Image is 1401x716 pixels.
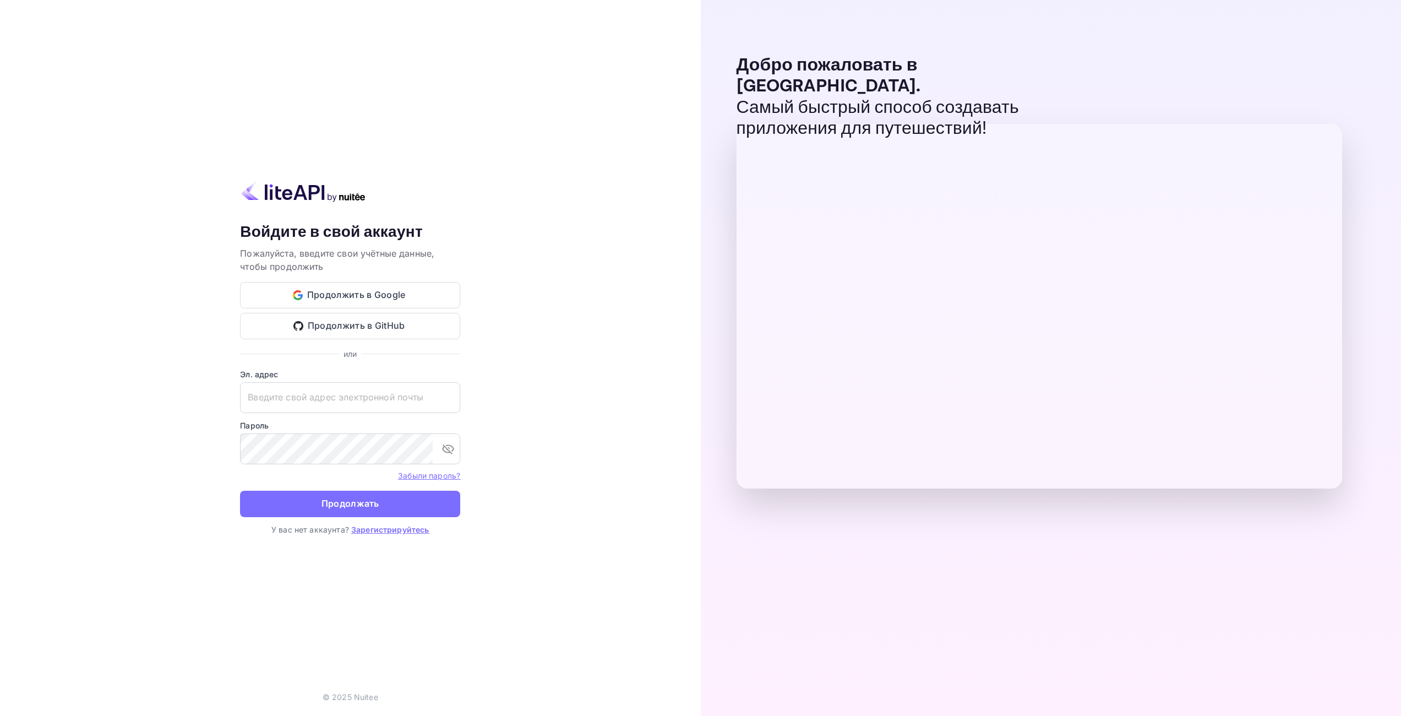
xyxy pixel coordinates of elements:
ya-tr-span: Продолжить в Google [307,288,406,302]
img: liteapi [240,181,367,202]
input: Введите свой адрес электронной почты [240,382,460,413]
ya-tr-span: Продолжать [321,496,379,511]
a: Зарегистрируйтесь [351,525,429,534]
button: Продолжить в Google [240,282,460,308]
ya-tr-span: Эл. адрес [240,370,278,379]
button: Продолжать [240,491,460,517]
a: Забыли пароль? [398,470,460,481]
button: Продолжить в GitHub [240,313,460,339]
button: переключить видимость пароля [437,438,459,460]
img: Предварительный просмотр панели управления liteAPI [737,124,1342,489]
ya-tr-span: Добро пожаловать в [GEOGRAPHIC_DATA]. [737,54,921,97]
ya-tr-span: Войдите в свой аккаунт [240,222,423,242]
ya-tr-span: Пароль [240,421,269,430]
ya-tr-span: или [344,349,357,359]
ya-tr-span: У вас нет аккаунта? [271,525,349,534]
ya-tr-span: Забыли пароль? [398,471,460,480]
ya-tr-span: © 2025 Nuitee [323,692,378,702]
ya-tr-span: Самый быстрый способ создавать приложения для путешествий! [737,96,1019,140]
ya-tr-span: Пожалуйста, введите свои учётные данные, чтобы продолжить [240,248,434,272]
ya-tr-span: Продолжить в GitHub [308,318,405,333]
